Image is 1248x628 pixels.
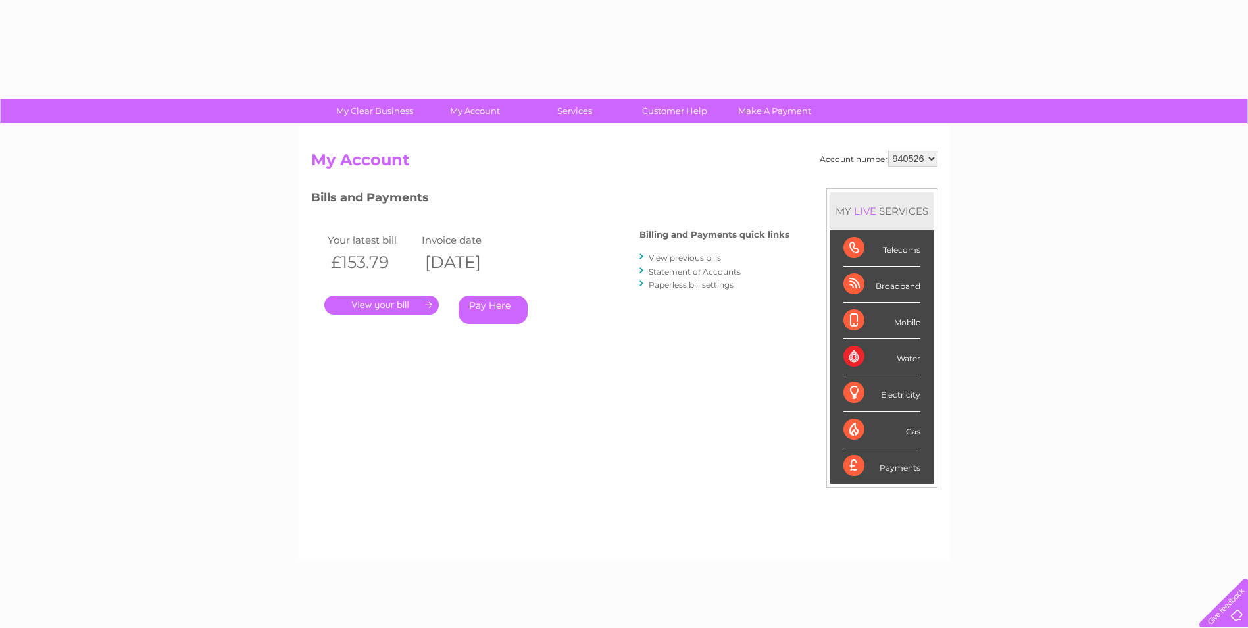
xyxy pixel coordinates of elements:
[311,188,789,211] h3: Bills and Payments
[843,375,920,411] div: Electricity
[324,249,419,276] th: £153.79
[820,151,937,167] div: Account number
[843,303,920,339] div: Mobile
[649,280,734,290] a: Paperless bill settings
[324,296,439,315] a: .
[418,231,513,249] td: Invoice date
[420,99,529,123] a: My Account
[843,412,920,448] div: Gas
[520,99,629,123] a: Services
[830,192,934,230] div: MY SERVICES
[324,231,419,249] td: Your latest bill
[843,267,920,303] div: Broadband
[649,253,721,263] a: View previous bills
[851,205,879,217] div: LIVE
[639,230,789,240] h4: Billing and Payments quick links
[843,230,920,267] div: Telecoms
[620,99,729,123] a: Customer Help
[843,448,920,484] div: Payments
[720,99,829,123] a: Make A Payment
[649,267,741,276] a: Statement of Accounts
[311,151,937,176] h2: My Account
[320,99,429,123] a: My Clear Business
[843,339,920,375] div: Water
[459,296,528,324] a: Pay Here
[418,249,513,276] th: [DATE]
